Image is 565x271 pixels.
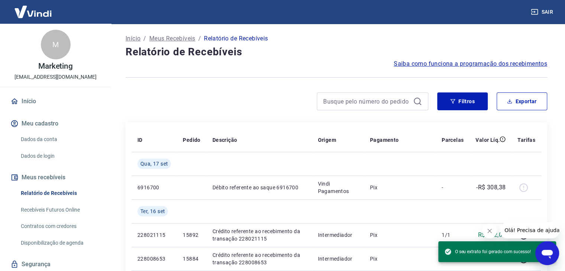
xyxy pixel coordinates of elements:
button: Meu cadastro [9,115,102,132]
button: Sair [529,5,556,19]
p: / [198,34,201,43]
p: / [143,34,146,43]
a: Dados da conta [18,132,102,147]
p: Valor Líq. [475,136,500,144]
h4: Relatório de Recebíveis [126,45,547,59]
p: Vindi Pagamentos [318,180,358,195]
iframe: Botão para abrir a janela de mensagens [535,241,559,265]
p: Parcelas [442,136,464,144]
a: Dados de login [18,148,102,164]
p: -R$ 308,38 [476,183,506,192]
p: Pix [370,255,430,262]
p: Intermediador [318,255,358,262]
iframe: Fechar mensagem [482,223,497,238]
p: Origem [318,136,336,144]
p: Pedido [183,136,200,144]
p: - [442,184,464,191]
a: Saiba como funciona a programação dos recebimentos [394,59,547,68]
span: Qua, 17 set [140,160,168,167]
p: R$ 102,04 [478,231,506,239]
a: Meus Recebíveis [149,34,195,43]
p: Crédito referente ao recebimento da transação 228021115 [212,228,306,242]
p: Crédito referente ao recebimento da transação 228008653 [212,251,306,266]
p: Intermediador [318,231,358,239]
p: 15892 [183,231,200,239]
input: Busque pelo número do pedido [323,96,410,107]
p: Marketing [38,62,73,70]
button: Exportar [497,92,547,110]
p: Pagamento [370,136,399,144]
p: 228021115 [137,231,171,239]
p: [EMAIL_ADDRESS][DOMAIN_NAME] [14,73,97,81]
a: Início [126,34,140,43]
p: ID [137,136,143,144]
a: Contratos com credores [18,219,102,234]
p: Pix [370,184,430,191]
a: Recebíveis Futuros Online [18,202,102,218]
button: Filtros [437,92,488,110]
p: 1/1 [442,231,464,239]
a: Início [9,93,102,110]
p: 228008653 [137,255,171,262]
p: 6916700 [137,184,171,191]
p: Tarifas [517,136,535,144]
div: M [41,30,71,59]
img: Vindi [9,0,57,23]
span: Ter, 16 set [140,208,165,215]
span: O seu extrato foi gerado com sucesso! [444,248,531,255]
iframe: Mensagem da empresa [500,222,559,238]
p: 15884 [183,255,200,262]
span: Olá! Precisa de ajuda? [4,5,62,11]
a: Relatório de Recebíveis [18,186,102,201]
p: Descrição [212,136,237,144]
p: Pix [370,231,430,239]
p: Relatório de Recebíveis [204,34,268,43]
p: Débito referente ao saque 6916700 [212,184,306,191]
a: Disponibilização de agenda [18,235,102,251]
button: Meus recebíveis [9,169,102,186]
